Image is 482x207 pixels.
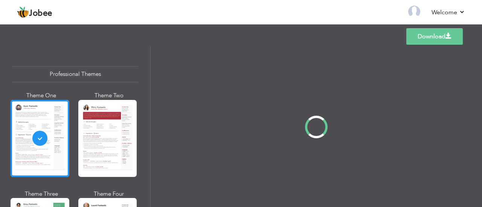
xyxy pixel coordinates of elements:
[408,6,420,18] img: Profile Img
[406,28,463,45] a: Download
[432,8,465,17] a: Welcome
[17,6,52,18] a: Jobee
[17,6,29,18] img: jobee.io
[29,9,52,18] span: Jobee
